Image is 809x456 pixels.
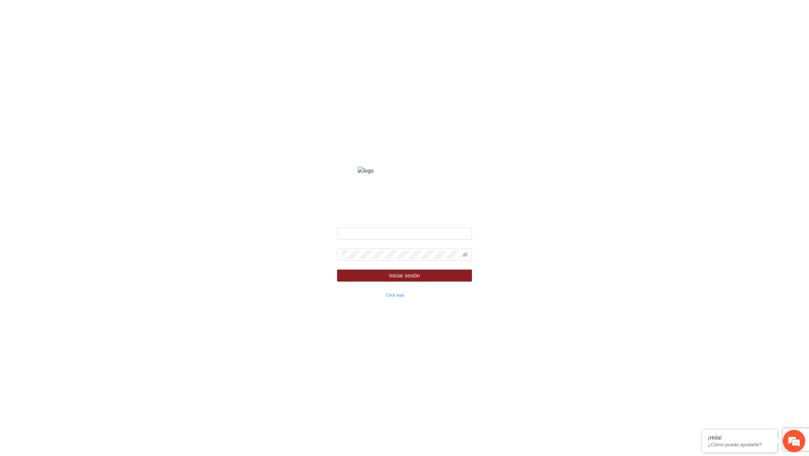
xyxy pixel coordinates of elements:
[330,185,479,208] strong: Fondo de financiamiento de proyectos para la prevención y fortalecimiento de instituciones de seg...
[389,271,420,280] span: Iniciar sesión
[337,293,404,297] small: ¿Olvidaste tu contraseña?
[386,293,404,297] a: Click aqui
[358,167,451,175] img: logo
[337,270,472,282] button: Iniciar sesión
[390,215,418,221] strong: Bienvenido
[708,442,772,447] p: ¿Cómo puedo ayudarte?
[463,252,468,257] span: eye-invisible
[708,435,772,441] div: ¡Hola!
